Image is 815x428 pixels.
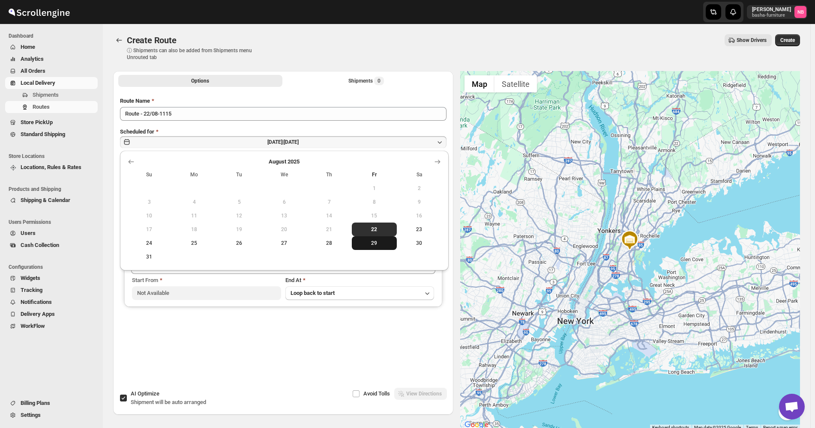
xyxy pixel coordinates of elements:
[175,199,213,205] span: 4
[5,194,98,206] button: Shipping & Calendar
[130,240,168,247] span: 24
[9,264,99,270] span: Configurations
[7,1,71,23] img: ScrollEngine
[172,209,217,223] button: Monday August 11 2025
[21,412,41,418] span: Settings
[217,168,262,181] th: Tuesday
[285,276,434,285] div: End At
[352,236,397,250] button: Friday August 29 2025
[5,65,98,77] button: All Orders
[5,320,98,332] button: WorkFlow
[220,240,258,247] span: 26
[262,195,307,209] button: Wednesday August 6 2025
[127,236,172,250] button: Sunday August 24 2025
[217,209,262,223] button: Tuesday August 12 2025
[355,199,393,205] span: 8
[265,240,303,247] span: 27
[130,212,168,219] span: 10
[310,240,348,247] span: 28
[9,33,99,39] span: Dashboard
[217,223,262,236] button: Tuesday August 19 2025
[21,80,55,86] span: Local Delivery
[352,181,397,195] button: Friday August 1 2025
[310,212,348,219] span: 14
[21,323,45,329] span: WorkFlow
[400,240,438,247] span: 30
[175,226,213,233] span: 18
[307,209,352,223] button: Thursday August 14 2025
[400,171,438,178] span: Sa
[374,77,384,85] span: 0
[127,35,177,45] span: Create Route
[130,199,168,205] span: 3
[400,226,438,233] span: 23
[5,53,98,65] button: Analytics
[5,101,98,113] button: Routes
[797,9,804,15] text: NB
[310,199,348,205] span: 7
[9,219,99,226] span: Users Permissions
[172,195,217,209] button: Monday August 4 2025
[348,77,384,85] div: Shipments
[21,275,40,281] span: Widgets
[397,209,442,223] button: Saturday August 16 2025
[355,171,393,178] span: Fr
[780,37,795,44] span: Create
[262,209,307,223] button: Wednesday August 13 2025
[310,171,348,178] span: Th
[120,107,446,121] input: Eg: Bengaluru Route
[5,409,98,421] button: Settings
[120,98,150,104] span: Route Name
[725,34,772,46] button: Show Drivers
[220,199,258,205] span: 5
[120,128,154,135] span: Scheduled for
[220,226,258,233] span: 19
[262,168,307,181] th: Wednesday
[131,390,159,397] span: AI Optimize
[352,195,397,209] button: Friday August 8 2025
[363,390,390,397] span: Avoid Tolls
[130,171,168,178] span: Su
[262,236,307,250] button: Wednesday August 27 2025
[494,75,537,92] button: Show satellite imagery
[397,195,442,209] button: Saturday August 9 2025
[355,185,393,192] span: 1
[267,139,284,145] span: [DATE] |
[120,136,446,148] button: [DATE]|[DATE]
[265,212,303,219] span: 13
[352,223,397,236] button: Today Friday August 22 2025
[5,227,98,239] button: Users
[5,89,98,101] button: Shipments
[285,286,434,300] button: Loop back to start
[172,236,217,250] button: Monday August 25 2025
[127,250,172,264] button: Sunday August 31 2025
[431,156,443,168] button: Show next month, September 2025
[21,400,50,406] span: Billing Plans
[21,68,45,74] span: All Orders
[352,168,397,181] th: Friday
[118,75,282,87] button: All Route Options
[355,226,393,233] span: 22
[127,209,172,223] button: Sunday August 10 2025
[21,119,53,125] span: Store PickUp
[113,90,453,372] div: All Route Options
[5,161,98,173] button: Locations, Rules & Rates
[127,195,172,209] button: Sunday August 3 2025
[737,37,767,44] span: Show Drivers
[127,168,172,181] th: Sunday
[125,156,137,168] button: Show previous month, July 2025
[5,397,98,409] button: Billing Plans
[127,223,172,236] button: Sunday August 17 2025
[5,284,98,296] button: Tracking
[307,168,352,181] th: Thursday
[775,34,800,46] button: Create
[265,226,303,233] span: 20
[284,75,448,87] button: Selected Shipments
[5,272,98,284] button: Widgets
[265,199,303,205] span: 6
[33,104,50,110] span: Routes
[21,164,81,170] span: Locations, Rules & Rates
[355,212,393,219] span: 15
[464,75,494,92] button: Show street map
[132,277,158,283] span: Start From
